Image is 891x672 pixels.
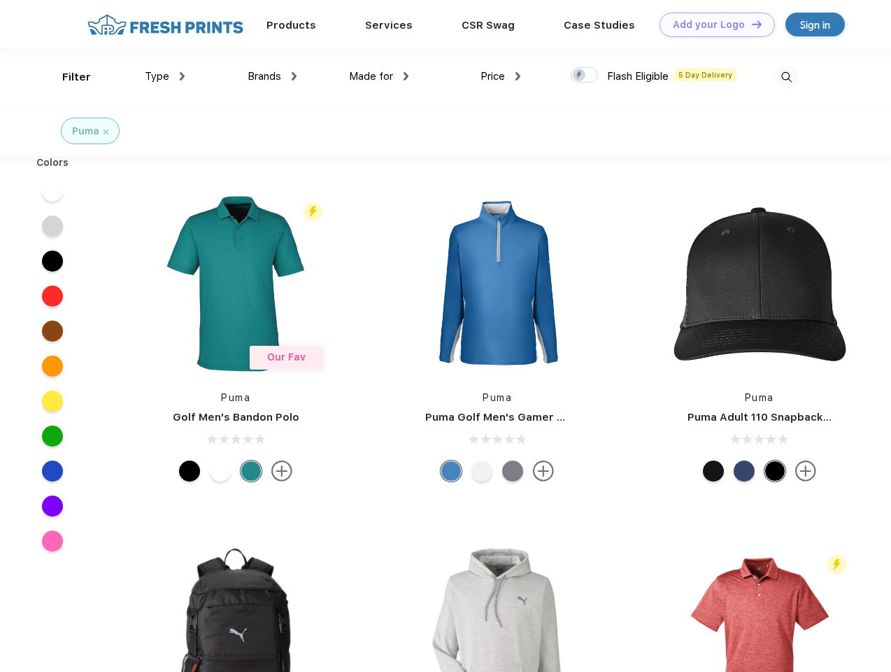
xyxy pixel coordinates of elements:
[483,392,512,403] a: Puma
[83,13,248,37] img: fo%20logo%202.webp
[210,461,231,482] div: Bright White
[441,461,462,482] div: Bright Cobalt
[271,461,292,482] img: more.svg
[745,392,774,403] a: Puma
[26,155,80,170] div: Colors
[775,66,798,89] img: desktop_search.svg
[533,461,554,482] img: more.svg
[515,72,520,80] img: dropdown.png
[607,70,669,83] span: Flash Eligible
[72,124,99,139] div: Puma
[734,461,755,482] div: Peacoat with Qut Shd
[349,70,393,83] span: Made for
[667,190,853,377] img: func=resize&h=266
[404,72,408,80] img: dropdown.png
[248,70,281,83] span: Brands
[365,19,413,31] a: Services
[471,461,492,482] div: Bright White
[800,17,830,33] div: Sign in
[404,190,590,377] img: func=resize&h=266
[795,461,816,482] img: more.svg
[764,461,785,482] div: Pma Blk Pma Blk
[785,13,845,36] a: Sign in
[480,70,505,83] span: Price
[180,72,185,80] img: dropdown.png
[292,72,297,80] img: dropdown.png
[425,411,646,423] a: Puma Golf Men's Gamer Golf Quarter-Zip
[241,461,262,482] div: Green Lagoon
[179,461,200,482] div: Puma Black
[62,69,91,85] div: Filter
[104,129,108,134] img: filter_cancel.svg
[145,70,169,83] span: Type
[143,190,329,377] img: func=resize&h=266
[266,19,316,31] a: Products
[673,19,745,31] div: Add your Logo
[462,19,515,31] a: CSR Swag
[304,202,322,221] img: flash_active_toggle.svg
[173,411,299,423] a: Golf Men's Bandon Polo
[674,69,736,81] span: 5 Day Delivery
[267,351,306,363] span: Our Fav
[752,20,762,28] img: DT
[221,392,250,403] a: Puma
[827,555,846,574] img: flash_active_toggle.svg
[502,461,523,482] div: Quiet Shade
[703,461,724,482] div: Pma Blk with Pma Blk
